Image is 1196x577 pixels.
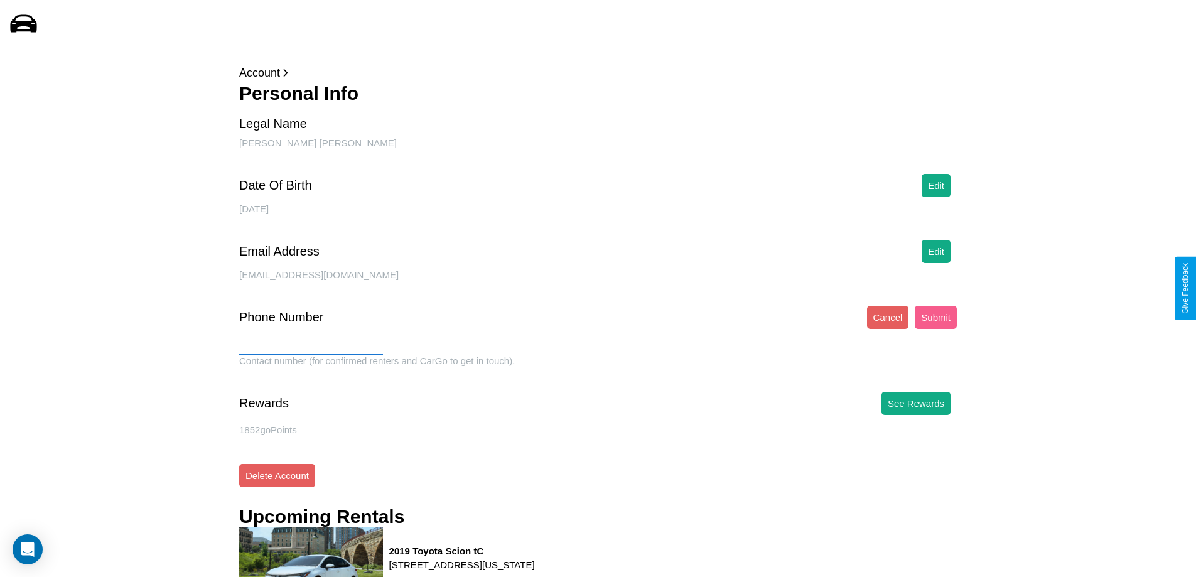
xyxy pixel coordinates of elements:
h3: Upcoming Rentals [239,506,404,527]
div: Date Of Birth [239,178,312,193]
button: Edit [922,174,951,197]
div: [PERSON_NAME] [PERSON_NAME] [239,138,957,161]
p: [STREET_ADDRESS][US_STATE] [389,556,535,573]
div: [EMAIL_ADDRESS][DOMAIN_NAME] [239,269,957,293]
div: Legal Name [239,117,307,131]
div: Rewards [239,396,289,411]
button: Edit [922,240,951,263]
div: Email Address [239,244,320,259]
button: Delete Account [239,464,315,487]
h3: Personal Info [239,83,957,104]
button: See Rewards [881,392,951,415]
div: Phone Number [239,310,324,325]
button: Cancel [867,306,909,329]
p: 1852 goPoints [239,421,957,438]
div: Contact number (for confirmed renters and CarGo to get in touch). [239,355,957,379]
p: Account [239,63,957,83]
h3: 2019 Toyota Scion tC [389,546,535,556]
div: Open Intercom Messenger [13,534,43,564]
button: Submit [915,306,957,329]
div: Give Feedback [1181,263,1190,314]
div: [DATE] [239,203,957,227]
